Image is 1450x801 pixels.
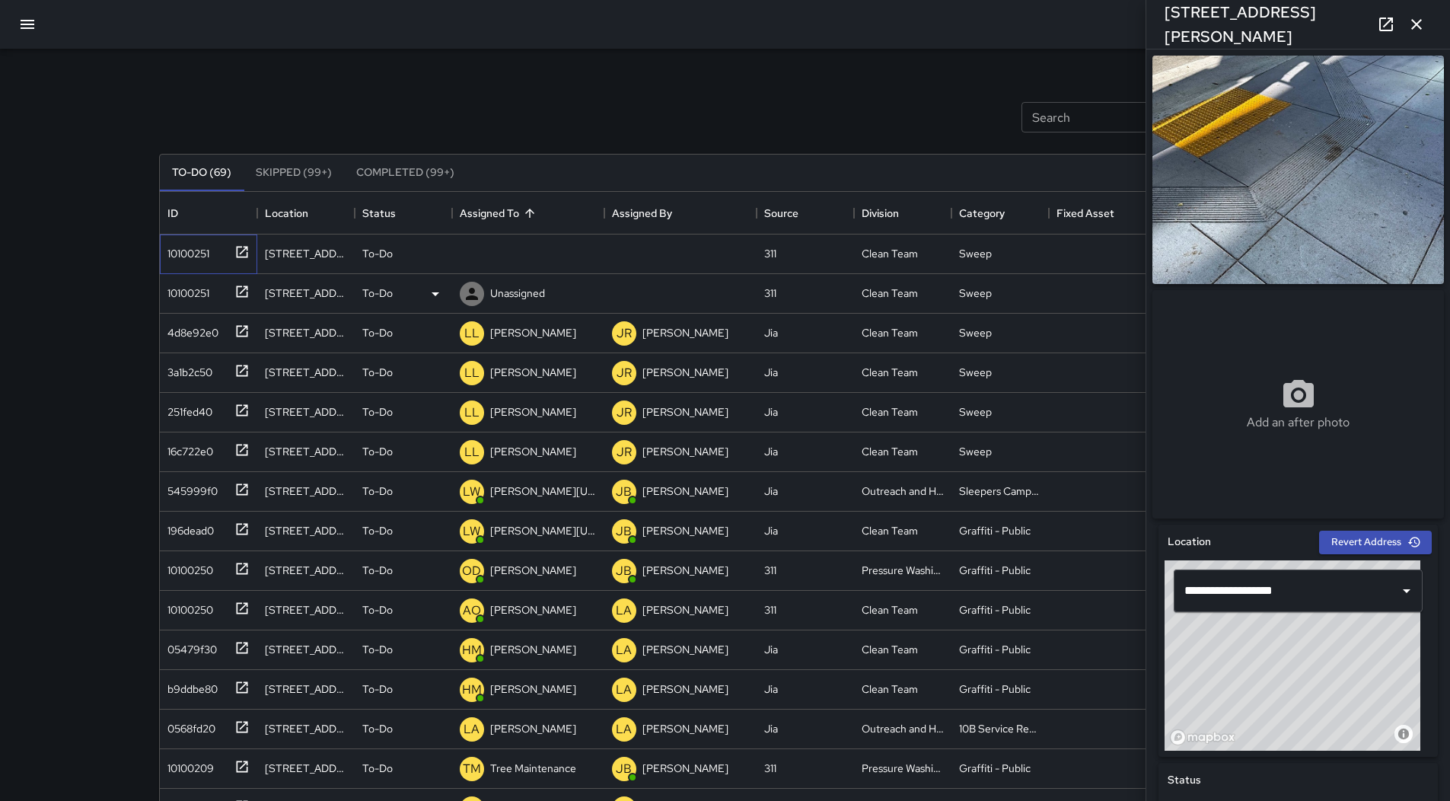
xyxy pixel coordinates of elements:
div: Sweep [959,404,992,420]
div: Jia [764,325,778,340]
div: Clean Team [862,246,918,261]
div: 196dead0 [161,517,214,538]
div: 147 Fulton Street [265,325,347,340]
div: Graffiti - Public [959,602,1031,618]
p: LA [616,602,632,620]
p: [PERSON_NAME] [490,563,576,578]
p: JB [616,483,632,501]
div: 311 [764,563,776,578]
p: [PERSON_NAME][US_STATE] [490,483,597,499]
p: To-Do [362,404,393,420]
div: Clean Team [862,365,918,380]
div: Graffiti - Public [959,563,1031,578]
p: AO [463,602,481,620]
p: LW [463,483,480,501]
button: To-Do (69) [160,155,244,191]
p: To-Do [362,444,393,459]
div: 301 Grove Street [265,523,347,538]
p: LL [464,404,480,422]
div: Sweep [959,325,992,340]
div: 11 Van Ness Avenue [265,286,347,301]
div: Assigned By [604,192,757,235]
p: LW [463,522,480,541]
p: [PERSON_NAME] [490,721,576,736]
div: Location [265,192,308,235]
p: To-Do [362,483,393,499]
div: Jia [764,365,778,380]
div: 1301 Market Street [265,642,347,657]
div: Sleepers Campers and Loiterers [959,483,1041,499]
p: LL [464,324,480,343]
div: Division [854,192,951,235]
div: 311 [764,286,776,301]
div: 53 Oak Street [265,563,347,578]
div: Sweep [959,246,992,261]
p: [PERSON_NAME] [490,642,576,657]
p: To-Do [362,761,393,776]
div: ID [160,192,257,235]
button: Sort [519,203,540,224]
div: 16c722e0 [161,438,213,459]
p: Tree Maintenance [490,761,576,776]
p: OD [462,562,481,580]
div: 34 Page Street [265,483,347,499]
div: b9ddbe80 [161,675,218,697]
div: 251fed40 [161,398,212,420]
p: To-Do [362,602,393,618]
p: JR [617,443,632,461]
div: 147 Fulton Street [265,404,347,420]
p: [PERSON_NAME] [490,602,576,618]
div: 66 Grove Street [265,761,347,776]
div: 311 [764,602,776,618]
p: [PERSON_NAME] [642,681,728,697]
div: Source [757,192,854,235]
p: [PERSON_NAME] [642,444,728,459]
p: To-Do [362,563,393,578]
div: 49 South Van Ness Avenue [265,602,347,618]
p: JR [617,324,632,343]
p: [PERSON_NAME] [642,563,728,578]
p: [PERSON_NAME] [642,642,728,657]
div: Graffiti - Public [959,761,1031,776]
div: Category [959,192,1005,235]
button: Completed (99+) [344,155,467,191]
p: To-Do [362,286,393,301]
p: JR [617,364,632,382]
div: Pressure Washing [862,563,944,578]
button: Skipped (99+) [244,155,344,191]
p: [PERSON_NAME] [490,365,576,380]
div: Clean Team [862,286,918,301]
div: 1355 Market Street [265,681,347,697]
p: JR [617,404,632,422]
div: 10100251 [161,240,209,261]
p: HM [462,641,482,659]
div: Jia [764,721,778,736]
p: JB [616,760,632,778]
div: Jia [764,523,778,538]
div: Graffiti - Public [959,523,1031,538]
div: Clean Team [862,444,918,459]
div: Location [257,192,355,235]
p: [PERSON_NAME] [490,681,576,697]
div: Clean Team [862,681,918,697]
div: Source [764,192,798,235]
div: 3a1b2c50 [161,359,212,380]
p: [PERSON_NAME] [642,483,728,499]
p: Unassigned [490,286,545,301]
div: Clean Team [862,404,918,420]
div: 10100251 [161,279,209,301]
p: LA [616,681,632,699]
p: JB [616,522,632,541]
div: 10B Service Request [959,721,1041,736]
div: Jia [764,681,778,697]
div: Sweep [959,444,992,459]
div: 10100250 [161,596,213,618]
div: 545999f0 [161,477,218,499]
p: [PERSON_NAME] [642,523,728,538]
div: 590 Van Ness Avenue [265,721,347,736]
div: Assigned By [612,192,672,235]
div: Outreach and Hospitality [862,721,944,736]
div: 05479f30 [161,636,217,657]
p: To-Do [362,721,393,736]
div: Jia [764,642,778,657]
